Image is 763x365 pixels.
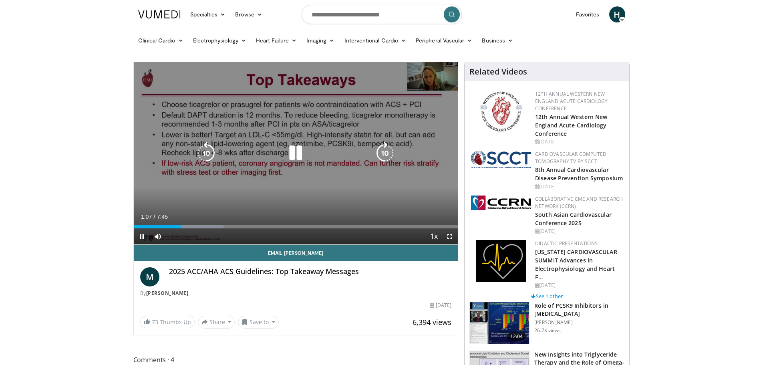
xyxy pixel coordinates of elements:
a: 12:04 Role of PCSK9 Inhibitors in [MEDICAL_DATA] [PERSON_NAME] 26.7K views [469,302,624,344]
span: Comments 4 [133,355,459,365]
span: 73 [152,318,158,326]
button: Share [198,316,235,329]
img: VuMedi Logo [138,10,181,18]
video-js: Video Player [134,62,458,245]
span: / [154,214,155,220]
a: 12th Annual Western New England Acute Cardiology Conference [535,113,607,137]
a: Cardiovascular Computed Tomography TV by SCCT [535,151,606,165]
a: Specialties [185,6,231,22]
div: [DATE] [535,183,623,190]
div: [DATE] [430,302,451,309]
a: Peripheral Vascular [411,32,477,48]
img: 1860aa7a-ba06-47e3-81a4-3dc728c2b4cf.png.150x105_q85_autocrop_double_scale_upscale_version-0.2.png [476,240,526,282]
input: Search topics, interventions [302,5,462,24]
a: [PERSON_NAME] [146,290,189,296]
a: Collaborative CME and Research Network (CCRN) [535,196,623,210]
a: See 1 other [531,292,563,300]
a: Business [477,32,518,48]
button: Mute [150,228,166,244]
a: Email [PERSON_NAME] [134,245,458,261]
a: 8th Annual Cardiovascular Disease Prevention Symposium [535,166,623,182]
div: Progress Bar [134,225,458,228]
p: 26.7K views [534,327,561,334]
a: 73 Thumbs Up [140,316,195,328]
a: H [609,6,625,22]
div: [DATE] [535,138,623,145]
button: Playback Rate [426,228,442,244]
div: [DATE] [535,228,623,235]
div: [DATE] [535,282,623,289]
span: 7:45 [157,214,168,220]
span: 1:07 [141,214,152,220]
a: Electrophysiology [188,32,251,48]
button: Fullscreen [442,228,458,244]
a: Clinical Cardio [133,32,188,48]
h3: Role of PCSK9 Inhibitors in [MEDICAL_DATA] [534,302,624,318]
a: South Asian Cardiovascular Conference 2025 [535,211,612,227]
a: M [140,267,159,286]
a: Imaging [302,32,340,48]
button: Pause [134,228,150,244]
a: Favorites [571,6,604,22]
div: By [140,290,452,297]
h4: Related Videos [469,67,527,77]
a: [US_STATE] CARDIOVASCULAR SUMMIT Advances in Electrophysiology and Heart F… [535,248,617,281]
p: [PERSON_NAME] [534,319,624,326]
img: 3346fd73-c5f9-4d1f-bb16-7b1903aae427.150x105_q85_crop-smart_upscale.jpg [470,302,529,344]
a: Heart Failure [251,32,302,48]
div: Didactic Presentations [535,240,623,247]
button: Save to [238,316,279,329]
a: Interventional Cardio [340,32,411,48]
a: 12th Annual Western New England Acute Cardiology Conference [535,91,608,112]
span: 12:04 [507,333,526,341]
span: 6,394 views [413,317,451,327]
h4: 2025 ACC/AHA ACS Guidelines: Top Takeaway Messages [169,267,452,276]
img: a04ee3ba-8487-4636-b0fb-5e8d268f3737.png.150x105_q85_autocrop_double_scale_upscale_version-0.2.png [471,196,531,210]
a: Browse [230,6,267,22]
img: 0954f259-7907-4053-a817-32a96463ecc8.png.150x105_q85_autocrop_double_scale_upscale_version-0.2.png [479,91,523,133]
img: 51a70120-4f25-49cc-93a4-67582377e75f.png.150x105_q85_autocrop_double_scale_upscale_version-0.2.png [471,151,531,168]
